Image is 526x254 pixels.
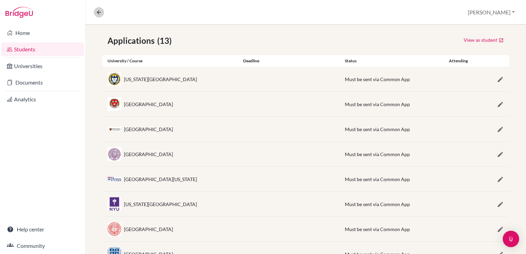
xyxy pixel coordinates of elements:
[1,26,84,40] a: Home
[124,226,173,233] div: [GEOGRAPHIC_DATA]
[1,76,84,89] a: Documents
[108,177,121,181] img: us_upe_j42r4331.jpeg
[108,35,157,47] span: Applications
[340,58,441,64] div: Status
[124,101,173,108] div: [GEOGRAPHIC_DATA]
[124,151,173,158] div: [GEOGRAPHIC_DATA]
[1,239,84,253] a: Community
[102,58,238,64] div: University / Course
[503,231,519,247] div: Open Intercom Messenger
[1,59,84,73] a: Universities
[1,92,84,106] a: Analytics
[124,201,197,208] div: [US_STATE][GEOGRAPHIC_DATA]
[345,76,410,82] span: Must be sent via Common App
[345,201,410,207] span: Must be sent via Common App
[345,151,410,157] span: Must be sent via Common App
[108,222,121,236] img: us_not_mxrvpmi9.jpeg
[108,197,121,211] img: us_nyu_mu3e0q99.jpeg
[238,58,340,64] div: Deadline
[1,42,84,56] a: Students
[345,101,410,107] span: Must be sent via Common App
[463,35,504,45] a: View as student
[108,147,121,161] img: us_nor_xmt26504.jpeg
[345,126,410,132] span: Must be sent via Common App
[1,223,84,236] a: Help center
[124,76,197,83] div: [US_STATE][GEOGRAPHIC_DATA]
[124,176,197,183] div: [GEOGRAPHIC_DATA][US_STATE]
[465,6,518,19] button: [PERSON_NAME]
[108,97,121,111] img: us_har_81u94qpg.jpeg
[345,226,410,232] span: Must be sent via Common App
[108,72,121,86] img: us_gate_0sbr2r_j.jpeg
[5,7,33,18] img: Bridge-U
[441,58,475,64] div: Attending
[108,127,121,131] img: us_pri_gyvyi63o.png
[157,35,174,47] span: (13)
[345,176,410,182] span: Must be sent via Common App
[124,126,173,133] div: [GEOGRAPHIC_DATA]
